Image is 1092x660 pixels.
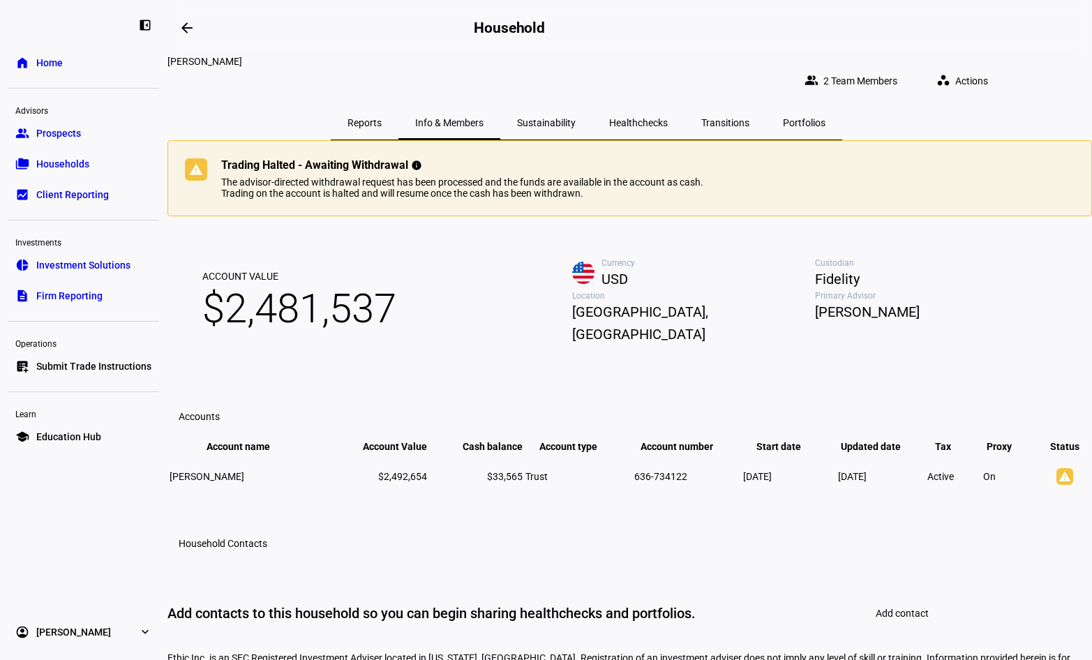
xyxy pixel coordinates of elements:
a: folder_copyHouseholds [8,150,159,178]
span: Location [572,291,815,301]
span: Portfolios [783,118,825,128]
span: Account Value [342,441,427,452]
span: USD [601,268,815,290]
button: 2 Team Members [793,67,914,95]
span: Firm Reporting [36,289,103,303]
span: $33,565 [487,471,523,482]
mat-icon: group [805,73,818,87]
eth-mat-symbol: group [15,126,29,140]
span: [PERSON_NAME] [170,471,244,482]
span: Info & Members [415,118,484,128]
button: Actions [925,67,1005,95]
span: [PERSON_NAME] [815,301,1058,323]
td: [DATE] [837,454,925,499]
td: [DATE] [742,454,836,499]
span: Prospects [36,126,81,140]
span: Account name [207,441,291,452]
a: descriptionFirm Reporting [8,282,159,310]
span: Primary Advisor [815,291,1058,301]
eth-mat-symbol: description [15,289,29,303]
div: Advisors [8,100,159,119]
mat-icon: warning [1056,468,1073,485]
span: Start date [756,441,822,452]
mat-icon: warning [188,158,204,175]
span: Cash balance [442,441,523,452]
span: Active [927,471,954,482]
span: Households [36,157,89,171]
span: [PERSON_NAME] [36,625,111,639]
eth-mat-symbol: bid_landscape [15,188,29,202]
div: Janine Firpo [167,56,1005,67]
eth-mat-symbol: expand_more [138,625,152,639]
span: [GEOGRAPHIC_DATA], [GEOGRAPHIC_DATA] [572,301,815,345]
a: bid_landscapeClient Reporting [8,181,159,209]
eth-mat-symbol: list_alt_add [15,359,29,373]
span: 2 Team Members [823,67,897,95]
span: Updated date [841,441,922,452]
span: $2,481,537 [202,283,396,334]
eth-quick-actions: Actions [914,67,1005,95]
a: homeHome [8,49,159,77]
button: Add contact [859,599,945,627]
span: Sustainability [517,118,576,128]
span: Healthchecks [609,118,668,128]
eth-mat-symbol: pie_chart [15,258,29,272]
eth-mat-symbol: left_panel_close [138,18,152,32]
span: Status [1040,441,1090,452]
a: groupProspects [8,119,159,147]
h3: Household Contacts [179,538,267,549]
eth-mat-symbol: account_circle [15,625,29,639]
span: Transitions [701,118,749,128]
eth-mat-symbol: school [15,430,29,444]
span: Tax [935,441,972,452]
span: On [983,471,996,482]
span: Add contact [876,608,929,619]
h2: Household [474,20,545,36]
span: Currency [601,258,815,268]
span: Education Hub [36,430,101,444]
mat-icon: workspaces [936,73,950,87]
mat-icon: info [411,160,422,171]
div: Learn [8,403,159,423]
span: Actions [955,67,988,95]
div: The advisor-directed withdrawal request has been processed and the funds are available in the acc... [221,177,710,199]
span: Fidelity [815,268,1058,290]
span: Proxy [987,441,1033,452]
span: Investment Solutions [36,258,130,272]
span: Client Reporting [36,188,109,202]
div: Operations [8,333,159,352]
span: Trading Halted - Awaiting Withdrawal [221,158,408,172]
span: Account Value [202,270,396,283]
mat-icon: arrow_backwards [179,20,195,36]
a: pie_chartInvestment Solutions [8,251,159,279]
span: Trust [525,471,548,482]
eth-mat-symbol: folder_copy [15,157,29,171]
span: 636-734122 [634,471,687,482]
div: Investments [8,232,159,251]
span: Submit Trade Instructions [36,359,151,373]
eth-mat-symbol: home [15,56,29,70]
div: Add contacts to this household so you can begin sharing healthchecks and portfolios. [167,604,696,622]
span: Custodian [815,258,1058,268]
span: Account type [539,441,618,452]
span: Home [36,56,63,70]
eth-data-table-title: Accounts [179,411,220,422]
span: Reports [347,118,382,128]
span: $2,492,654 [378,471,427,482]
span: Account number [641,441,734,452]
